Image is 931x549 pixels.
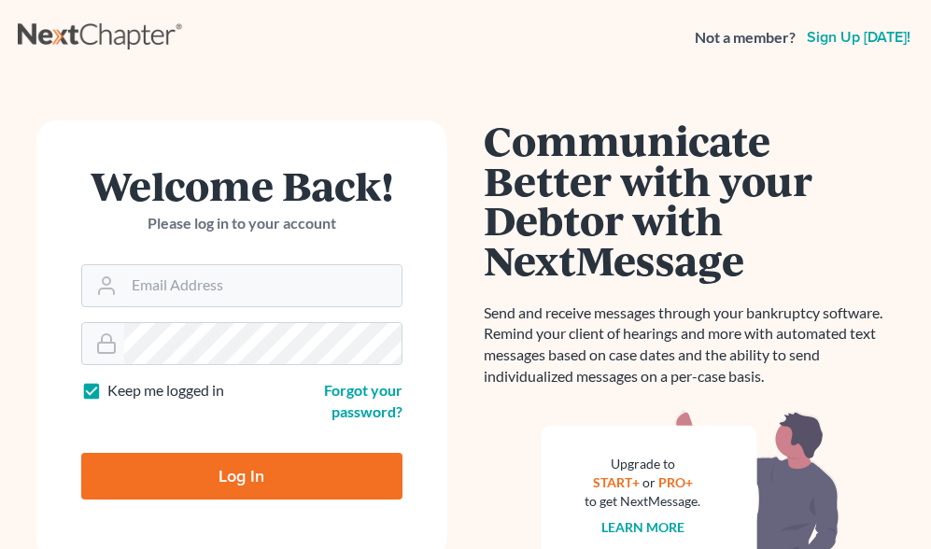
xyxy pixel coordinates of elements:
div: to get NextMessage. [585,492,701,511]
span: or [642,474,656,490]
h1: Welcome Back! [81,165,402,205]
p: Please log in to your account [81,213,402,234]
a: START+ [593,474,640,490]
a: Forgot your password? [324,381,402,420]
label: Keep me logged in [107,380,224,401]
input: Email Address [124,265,402,306]
div: Upgrade to [585,455,701,473]
h1: Communicate Better with your Debtor with NextMessage [485,120,896,280]
a: PRO+ [658,474,693,490]
p: Send and receive messages through your bankruptcy software. Remind your client of hearings and mo... [485,303,896,387]
strong: Not a member? [695,27,796,49]
input: Log In [81,453,402,500]
a: Learn more [601,519,684,535]
a: Sign up [DATE]! [803,30,914,45]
